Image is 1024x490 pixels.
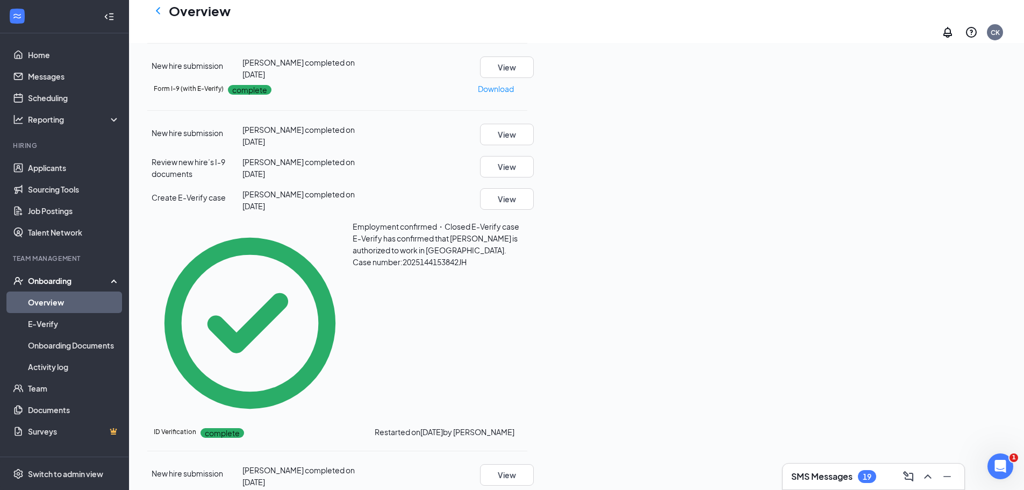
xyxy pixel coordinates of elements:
[480,156,534,177] button: View
[152,61,223,70] span: New hire submission
[902,470,915,483] svg: ComposeMessage
[478,83,514,95] p: Download
[28,44,120,66] a: Home
[152,193,226,202] span: Create E-Verify case
[152,157,225,179] span: Review new hire’s I-9 documents
[28,222,120,243] a: Talent Network
[480,56,534,78] button: View
[375,426,514,438] p: Restarted on [DATE] by [PERSON_NAME]
[28,335,120,356] a: Onboarding Documents
[152,128,223,138] span: New hire submission
[242,465,355,487] span: [PERSON_NAME] completed on [DATE]
[28,468,103,479] div: Switch to admin view
[154,427,196,437] h5: ID Verification
[104,11,114,22] svg: Collapse
[242,125,355,146] span: [PERSON_NAME] completed on [DATE]
[12,11,23,22] svg: WorkstreamLogo
[28,87,120,109] a: Scheduling
[200,428,244,438] p: complete
[919,468,936,485] button: ChevronUp
[13,275,24,286] svg: UserCheck
[152,468,223,478] span: New hire submission
[941,470,954,483] svg: Minimize
[791,471,853,482] h3: SMS Messages
[28,399,120,421] a: Documents
[13,468,24,479] svg: Settings
[353,233,518,255] span: E-Verify has confirmed that [PERSON_NAME] is authorized to work in [GEOGRAPHIC_DATA].
[28,292,120,313] a: Overview
[353,222,519,231] span: Employment confirmed・Closed E-Verify case
[28,421,120,442] a: SurveysCrown
[353,257,467,267] span: Case number: 2025144153842JH
[939,468,956,485] button: Minimize
[900,468,917,485] button: ComposeMessage
[13,114,24,125] svg: Analysis
[921,470,934,483] svg: ChevronUp
[987,453,1013,479] iframe: Intercom live chat
[863,472,871,481] div: 19
[28,179,120,200] a: Sourcing Tools
[480,464,534,486] button: View
[242,157,355,179] span: [PERSON_NAME] completed on [DATE]
[147,221,353,426] svg: CheckmarkCircle
[991,28,1000,37] div: CK
[28,66,120,87] a: Messages
[13,141,118,150] div: Hiring
[28,157,120,179] a: Applicants
[242,189,355,211] span: [PERSON_NAME] completed on [DATE]
[152,4,164,17] svg: ChevronLeft
[154,84,224,94] h5: Form I-9 (with E-Verify)
[1009,453,1018,462] span: 1
[169,2,231,20] h1: Overview
[28,275,111,286] div: Onboarding
[28,356,120,378] a: Activity log
[28,313,120,335] a: E-Verify
[13,254,118,263] div: Team Management
[28,114,120,125] div: Reporting
[228,85,271,95] p: complete
[477,80,514,97] button: Download
[28,378,120,399] a: Team
[242,58,355,79] span: [PERSON_NAME] completed on [DATE]
[28,200,120,222] a: Job Postings
[480,188,534,210] button: View
[965,26,978,39] svg: QuestionInfo
[941,26,954,39] svg: Notifications
[480,124,534,145] button: View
